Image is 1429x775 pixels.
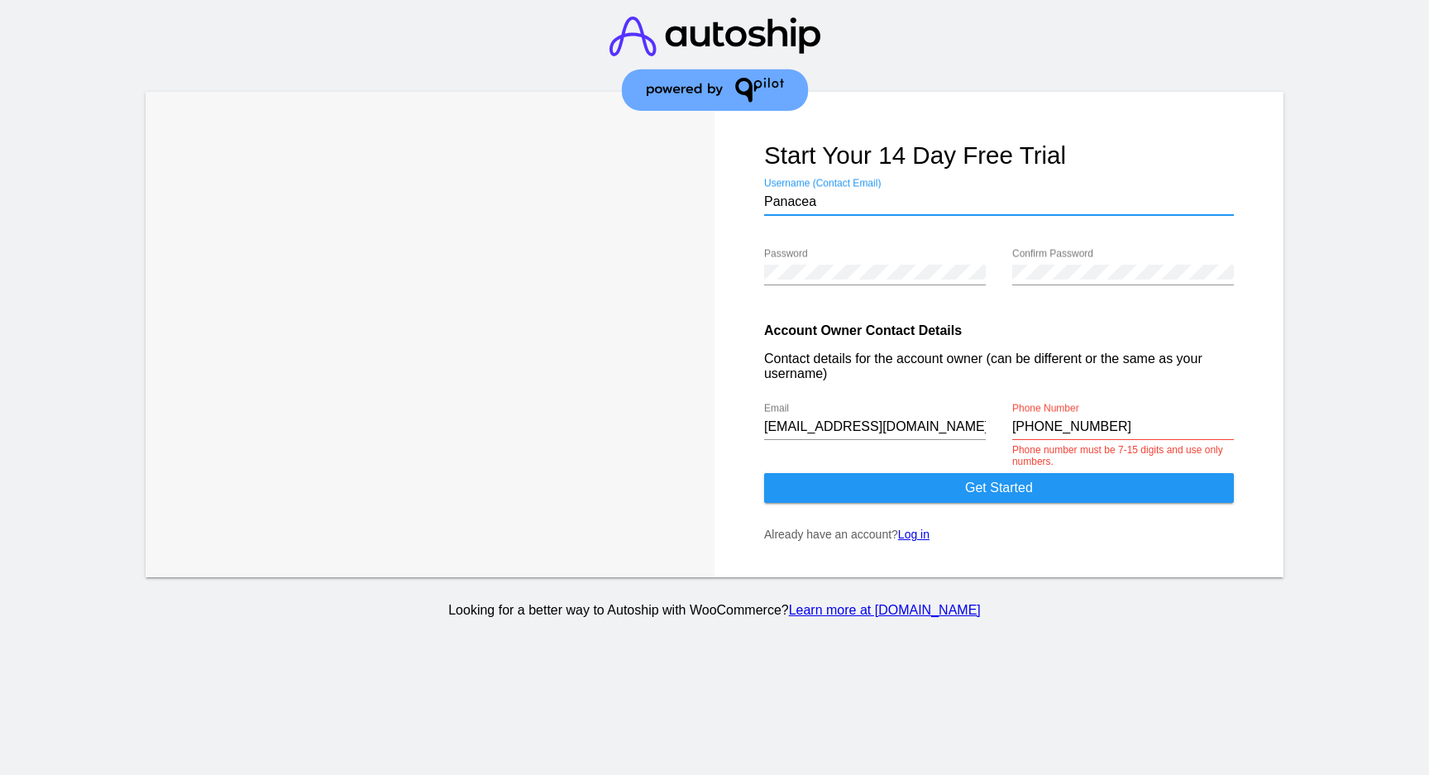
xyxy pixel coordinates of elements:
[143,603,1287,618] p: Looking for a better way to Autoship with WooCommerce?
[764,323,962,337] strong: Account Owner Contact Details
[764,194,1234,209] input: Username (Contact Email)
[898,528,930,541] a: Log in
[764,528,1234,541] p: Already have an account?
[764,473,1234,503] button: Get started
[1012,445,1234,467] mat-error: Phone number must be 7-15 digits and use only numbers.
[789,603,981,617] a: Learn more at [DOMAIN_NAME]
[1012,419,1234,434] input: Phone Number
[764,141,1234,170] h1: Start your 14 day free trial
[965,481,1033,495] span: Get started
[764,419,986,434] input: Email
[764,352,1234,381] p: Contact details for the account owner (can be different or the same as your username)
